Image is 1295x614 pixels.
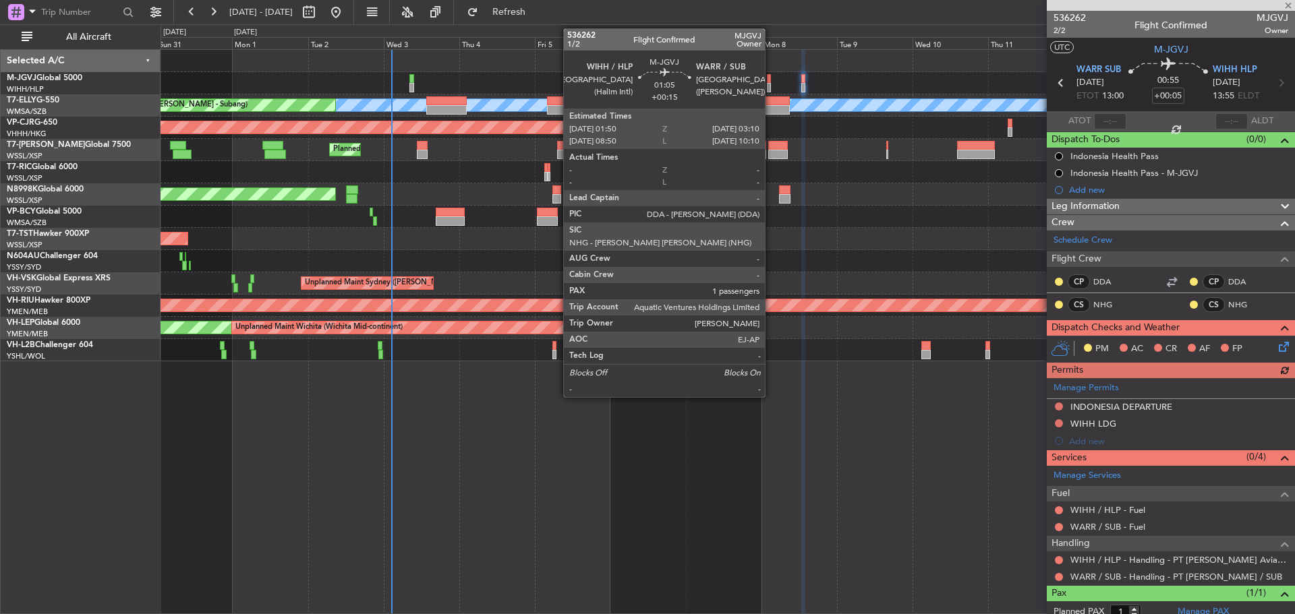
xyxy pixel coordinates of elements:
[1050,41,1074,53] button: UTC
[35,32,142,42] span: All Aircraft
[235,317,403,338] div: Unplanned Maint Wichita (Wichita Mid-continent)
[1165,342,1177,356] span: CR
[156,37,232,49] div: Sun 31
[535,37,610,49] div: Fri 5
[7,195,42,206] a: WSSL/XSP
[7,319,80,327] a: VH-LEPGlobal 6000
[7,208,36,216] span: VP-BCY
[7,173,42,183] a: WSSL/XSP
[7,96,36,104] span: T7-ELLY
[305,273,471,293] div: Unplanned Maint Sydney ([PERSON_NAME] Intl)
[1203,274,1225,289] div: CP
[41,2,119,22] input: Trip Number
[1102,90,1124,103] span: 13:00
[1093,276,1124,288] a: DDA
[163,27,186,38] div: [DATE]
[229,6,293,18] span: [DATE] - [DATE]
[7,341,93,349] a: VH-L2BChallenger 604
[1154,42,1188,57] span: M-JGVJ
[1052,450,1087,466] span: Services
[308,37,384,49] div: Tue 2
[7,141,85,149] span: T7-[PERSON_NAME]
[7,185,84,193] a: N8998KGlobal 6000
[1251,115,1273,128] span: ALDT
[461,1,542,23] button: Refresh
[1246,132,1266,146] span: (0/0)
[7,252,98,260] a: N604AUChallenger 604
[1070,167,1198,179] div: Indonesia Health Pass - M-JGVJ
[1052,132,1120,148] span: Dispatch To-Dos
[7,341,35,349] span: VH-L2B
[1070,150,1159,162] div: Indonesia Health Pass
[7,84,44,94] a: WIHH/HLP
[1068,297,1090,312] div: CS
[1070,504,1145,516] a: WIHH / HLP - Fuel
[7,297,90,305] a: VH-RIUHawker 800XP
[7,74,82,82] a: M-JGVJGlobal 5000
[7,74,36,82] span: M-JGVJ
[1052,215,1074,231] span: Crew
[333,140,466,160] div: Planned Maint Dubai (Al Maktoum Intl)
[7,351,45,361] a: YSHL/WOL
[1054,234,1112,247] a: Schedule Crew
[1076,90,1099,103] span: ETOT
[7,218,47,228] a: WMSA/SZB
[1228,299,1259,311] a: NHG
[481,7,538,17] span: Refresh
[1246,450,1266,464] span: (0/4)
[1213,90,1234,103] span: 13:55
[837,37,913,49] div: Tue 9
[1238,90,1259,103] span: ELDT
[7,151,42,161] a: WSSL/XSP
[1054,25,1086,36] span: 2/2
[1052,320,1180,336] span: Dispatch Checks and Weather
[1076,76,1104,90] span: [DATE]
[1257,11,1288,25] span: MJGVJ
[7,185,38,193] span: N8998K
[913,37,988,49] div: Wed 10
[1228,276,1259,288] a: DDA
[232,37,308,49] div: Mon 1
[1052,536,1090,551] span: Handling
[7,329,48,339] a: YMEN/MEB
[1257,25,1288,36] span: Owner
[234,27,257,38] div: [DATE]
[7,141,131,149] a: T7-[PERSON_NAME]Global 7500
[1157,74,1179,88] span: 00:55
[384,37,459,49] div: Wed 3
[1052,586,1066,601] span: Pax
[7,119,34,127] span: VP-CJR
[7,274,36,282] span: VH-VSK
[7,319,34,327] span: VH-LEP
[1070,521,1145,532] a: WARR / SUB - Fuel
[1134,18,1207,32] div: Flight Confirmed
[7,262,41,272] a: YSSY/SYD
[7,230,89,238] a: T7-TSTHawker 900XP
[7,129,47,139] a: VHHH/HKG
[7,208,82,216] a: VP-BCYGlobal 5000
[1054,11,1086,25] span: 536262
[1052,251,1101,267] span: Flight Crew
[15,26,146,48] button: All Aircraft
[573,273,604,293] div: No Crew
[1054,469,1121,483] a: Manage Services
[1093,299,1124,311] a: NHG
[761,37,837,49] div: Mon 8
[7,106,47,117] a: WMSA/SZB
[7,163,32,171] span: T7-RIC
[988,37,1064,49] div: Thu 11
[7,274,111,282] a: VH-VSKGlobal Express XRS
[1068,115,1091,128] span: ATOT
[1070,554,1288,565] a: WIHH / HLP - Handling - PT [PERSON_NAME] Aviasi WIHH / HLP
[7,284,41,295] a: YSSY/SYD
[7,119,57,127] a: VP-CJRG-650
[1095,342,1109,356] span: PM
[7,96,59,104] a: T7-ELLYG-550
[1070,571,1282,582] a: WARR / SUB - Handling - PT [PERSON_NAME] / SUB
[1213,76,1240,90] span: [DATE]
[1052,486,1070,501] span: Fuel
[7,240,42,250] a: WSSL/XSP
[610,37,686,49] div: Sat 6
[1068,274,1090,289] div: CP
[1203,297,1225,312] div: CS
